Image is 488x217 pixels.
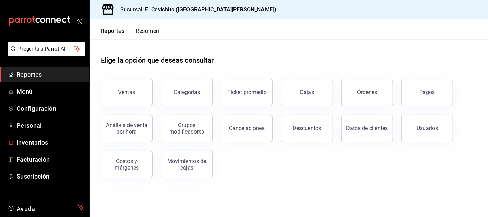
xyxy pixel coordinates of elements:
button: Datos de clientes [341,115,393,142]
span: Inventarios [17,138,84,147]
button: Usuarios [401,115,453,142]
button: Pregunta a Parrot AI [8,42,85,56]
span: Configuración [17,104,84,113]
button: Análisis de venta por hora [101,115,153,142]
button: open_drawer_menu [76,18,82,24]
h1: Elige la opción que deseas consultar [101,55,214,65]
button: Reportes [101,28,125,39]
h3: Sucursal: El Cevichito ([GEOGRAPHIC_DATA][PERSON_NAME]) [115,6,276,14]
div: Ticket promedio [227,89,267,96]
a: Pregunta a Parrot AI [5,50,85,57]
span: Menú [17,87,84,96]
button: Ventas [101,79,153,106]
div: Órdenes [357,89,377,96]
button: Movimientos de cajas [161,151,213,178]
div: Ventas [118,89,135,96]
button: Resumen [136,28,160,39]
button: Costos y márgenes [101,151,153,178]
span: Ayuda [17,204,75,212]
button: Descuentos [281,115,333,142]
div: Movimientos de cajas [165,158,208,171]
button: Categorías [161,79,213,106]
div: Datos de clientes [346,125,388,132]
div: navigation tabs [101,28,160,39]
span: Suscripción [17,172,84,181]
div: Cancelaciones [229,125,265,132]
button: Órdenes [341,79,393,106]
div: Pagos [420,89,435,96]
div: Grupos modificadores [165,122,208,135]
div: Descuentos [293,125,322,132]
div: Categorías [174,89,200,96]
div: Cajas [300,88,314,97]
span: Facturación [17,155,84,164]
button: Pagos [401,79,453,106]
span: Reportes [17,70,84,79]
button: Ticket promedio [221,79,273,106]
span: Pregunta a Parrot AI [19,45,74,53]
button: Grupos modificadores [161,115,213,142]
button: Cancelaciones [221,115,273,142]
div: Costos y márgenes [105,158,148,171]
div: Análisis de venta por hora [105,122,148,135]
div: Usuarios [417,125,438,132]
a: Cajas [281,79,333,106]
span: Personal [17,121,84,130]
